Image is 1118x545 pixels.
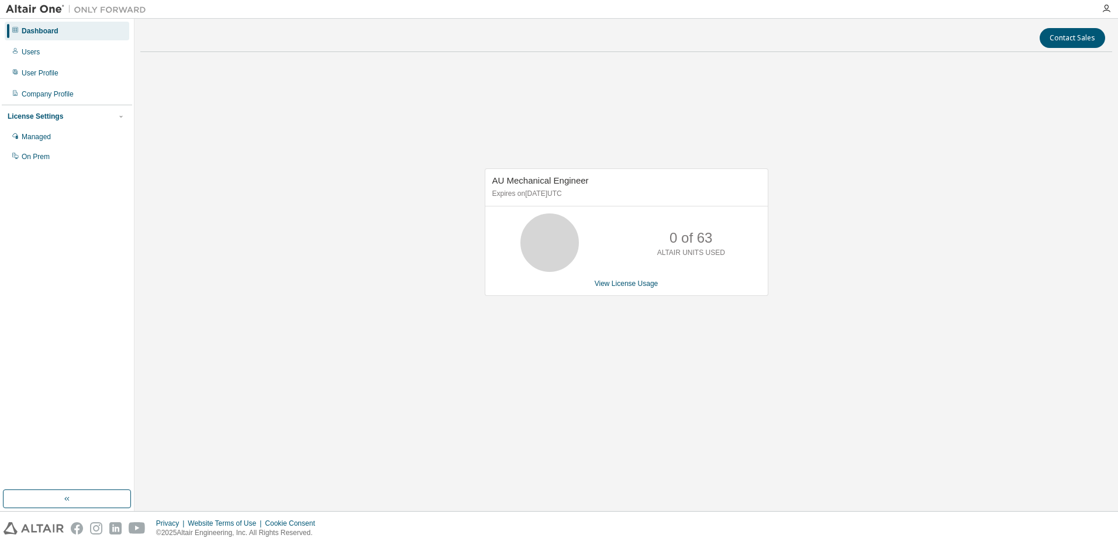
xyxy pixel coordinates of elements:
[6,4,152,15] img: Altair One
[109,522,122,534] img: linkedin.svg
[8,112,63,121] div: License Settings
[595,280,658,288] a: View License Usage
[657,248,725,258] p: ALTAIR UNITS USED
[1040,28,1105,48] button: Contact Sales
[22,132,51,142] div: Managed
[129,522,146,534] img: youtube.svg
[90,522,102,534] img: instagram.svg
[265,519,322,528] div: Cookie Consent
[22,89,74,99] div: Company Profile
[4,522,64,534] img: altair_logo.svg
[492,189,758,199] p: Expires on [DATE] UTC
[492,175,589,185] span: AU Mechanical Engineer
[71,522,83,534] img: facebook.svg
[22,26,58,36] div: Dashboard
[22,47,40,57] div: Users
[188,519,265,528] div: Website Terms of Use
[22,152,50,161] div: On Prem
[156,519,188,528] div: Privacy
[670,228,712,248] p: 0 of 63
[156,528,322,538] p: © 2025 Altair Engineering, Inc. All Rights Reserved.
[22,68,58,78] div: User Profile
